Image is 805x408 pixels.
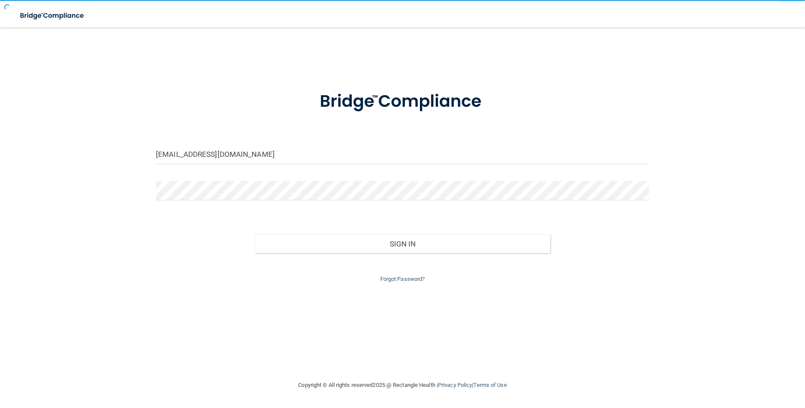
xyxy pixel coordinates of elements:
[13,7,92,25] img: bridge_compliance_login_screen.278c3ca4.svg
[438,382,472,388] a: Privacy Policy
[302,79,503,124] img: bridge_compliance_login_screen.278c3ca4.svg
[156,145,649,164] input: Email
[473,382,507,388] a: Terms of Use
[380,276,425,282] a: Forgot Password?
[255,234,550,253] button: Sign In
[246,371,560,399] div: Copyright © All rights reserved 2025 @ Rectangle Health | |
